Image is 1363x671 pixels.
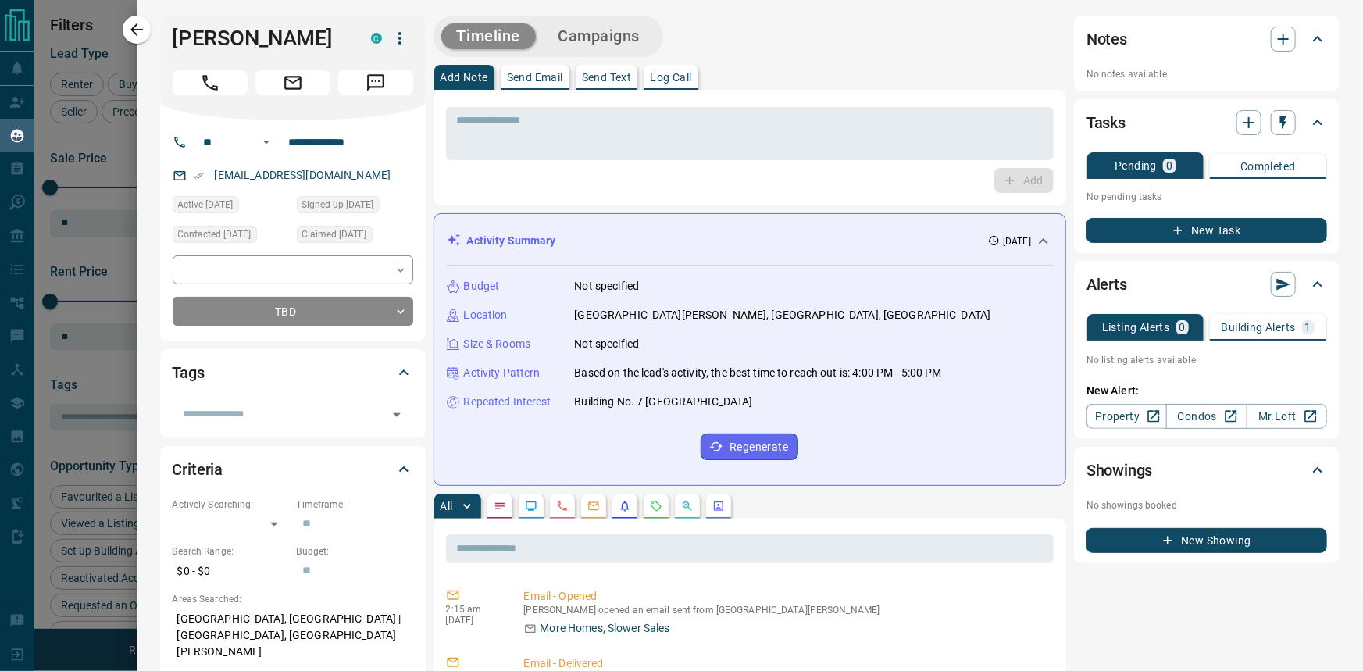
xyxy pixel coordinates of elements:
[441,501,453,512] p: All
[371,33,382,44] div: condos.ca
[1166,404,1247,429] a: Condos
[173,354,413,391] div: Tags
[1247,404,1327,429] a: Mr.Loft
[575,278,640,294] p: Not specified
[650,72,691,83] p: Log Call
[1086,383,1327,399] p: New Alert:
[173,606,413,665] p: [GEOGRAPHIC_DATA], [GEOGRAPHIC_DATA] | [GEOGRAPHIC_DATA], [GEOGRAPHIC_DATA][PERSON_NAME]
[556,500,569,512] svg: Calls
[302,197,374,212] span: Signed up [DATE]
[701,434,798,460] button: Regenerate
[1179,322,1186,333] p: 0
[575,365,942,381] p: Based on the lead's activity, the best time to reach out is: 4:00 PM - 5:00 PM
[464,307,508,323] p: Location
[1003,234,1031,248] p: [DATE]
[297,544,413,559] p: Budget:
[1086,218,1327,243] button: New Task
[173,226,289,248] div: Sun Jul 20 2025
[541,620,670,637] p: More Homes, Slower Sales
[1086,353,1327,367] p: No listing alerts available
[464,365,541,381] p: Activity Pattern
[255,70,330,95] span: Email
[441,72,488,83] p: Add Note
[173,592,413,606] p: Areas Searched:
[1166,160,1172,171] p: 0
[1086,266,1327,303] div: Alerts
[542,23,655,49] button: Campaigns
[587,500,600,512] svg: Emails
[215,169,391,181] a: [EMAIL_ADDRESS][DOMAIN_NAME]
[1086,451,1327,489] div: Showings
[1086,528,1327,553] button: New Showing
[524,588,1048,605] p: Email - Opened
[575,394,753,410] p: Building No. 7 [GEOGRAPHIC_DATA]
[173,297,413,326] div: TBD
[1086,404,1167,429] a: Property
[1086,67,1327,81] p: No notes available
[173,26,348,51] h1: [PERSON_NAME]
[447,227,1054,255] div: Activity Summary[DATE]
[575,336,640,352] p: Not specified
[1086,272,1127,297] h2: Alerts
[173,559,289,584] p: $0 - $0
[1115,160,1157,171] p: Pending
[173,196,289,218] div: Thu Jul 17 2025
[386,404,408,426] button: Open
[507,72,563,83] p: Send Email
[178,197,234,212] span: Active [DATE]
[1086,458,1153,483] h2: Showings
[712,500,725,512] svg: Agent Actions
[441,23,537,49] button: Timeline
[173,70,248,95] span: Call
[464,336,531,352] p: Size & Rooms
[297,226,413,248] div: Sun Jul 20 2025
[1305,322,1311,333] p: 1
[446,615,501,626] p: [DATE]
[446,604,501,615] p: 2:15 am
[178,227,252,242] span: Contacted [DATE]
[1086,110,1126,135] h2: Tasks
[1086,20,1327,58] div: Notes
[173,498,289,512] p: Actively Searching:
[257,133,276,152] button: Open
[619,500,631,512] svg: Listing Alerts
[1086,27,1127,52] h2: Notes
[173,457,223,482] h2: Criteria
[173,544,289,559] p: Search Range:
[1240,161,1296,172] p: Completed
[1086,498,1327,512] p: No showings booked
[575,307,991,323] p: [GEOGRAPHIC_DATA][PERSON_NAME], [GEOGRAPHIC_DATA], [GEOGRAPHIC_DATA]
[173,451,413,488] div: Criteria
[302,227,367,242] span: Claimed [DATE]
[525,500,537,512] svg: Lead Browsing Activity
[1222,322,1296,333] p: Building Alerts
[464,394,551,410] p: Repeated Interest
[494,500,506,512] svg: Notes
[297,196,413,218] div: Thu Jul 17 2025
[338,70,413,95] span: Message
[1086,104,1327,141] div: Tasks
[650,500,662,512] svg: Requests
[297,498,413,512] p: Timeframe:
[467,233,556,249] p: Activity Summary
[524,605,1048,616] p: [PERSON_NAME] opened an email sent from [GEOGRAPHIC_DATA][PERSON_NAME]
[681,500,694,512] svg: Opportunities
[464,278,500,294] p: Budget
[1102,322,1170,333] p: Listing Alerts
[173,360,205,385] h2: Tags
[1086,185,1327,209] p: No pending tasks
[193,170,204,181] svg: Email Verified
[582,72,632,83] p: Send Text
